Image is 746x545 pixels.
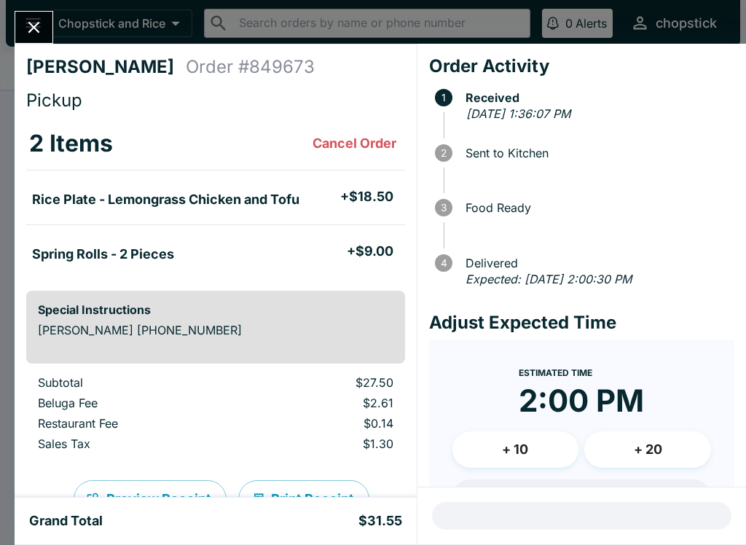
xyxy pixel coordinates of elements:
[26,117,405,279] table: orders table
[238,480,369,518] button: Print Receipt
[254,375,393,390] p: $27.50
[458,146,734,160] span: Sent to Kitchen
[429,55,734,77] h4: Order Activity
[441,147,447,159] text: 2
[466,106,570,121] em: [DATE] 1:36:07 PM
[458,256,734,270] span: Delivered
[458,201,734,214] span: Food Ready
[38,375,230,390] p: Subtotal
[38,396,230,410] p: Beluga Fee
[32,191,299,208] h5: Rice Plate - Lemongrass Chicken and Tofu
[38,323,393,337] p: [PERSON_NAME] [PHONE_NUMBER]
[441,92,446,103] text: 1
[584,431,711,468] button: + 20
[519,367,592,378] span: Estimated Time
[29,129,113,158] h3: 2 Items
[26,375,405,457] table: orders table
[458,91,734,104] span: Received
[74,480,227,518] button: Preview Receipt
[254,416,393,431] p: $0.14
[15,12,52,43] button: Close
[38,302,393,317] h6: Special Instructions
[26,56,186,78] h4: [PERSON_NAME]
[440,257,447,269] text: 4
[519,382,644,420] time: 2:00 PM
[38,436,230,451] p: Sales Tax
[307,129,402,158] button: Cancel Order
[340,188,393,205] h5: + $18.50
[452,431,579,468] button: + 10
[186,56,315,78] h4: Order # 849673
[358,512,402,530] h5: $31.55
[254,436,393,451] p: $1.30
[466,272,632,286] em: Expected: [DATE] 2:00:30 PM
[254,396,393,410] p: $2.61
[29,512,103,530] h5: Grand Total
[38,416,230,431] p: Restaurant Fee
[32,246,174,263] h5: Spring Rolls - 2 Pieces
[429,312,734,334] h4: Adjust Expected Time
[26,90,82,111] span: Pickup
[441,202,447,213] text: 3
[347,243,393,260] h5: + $9.00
